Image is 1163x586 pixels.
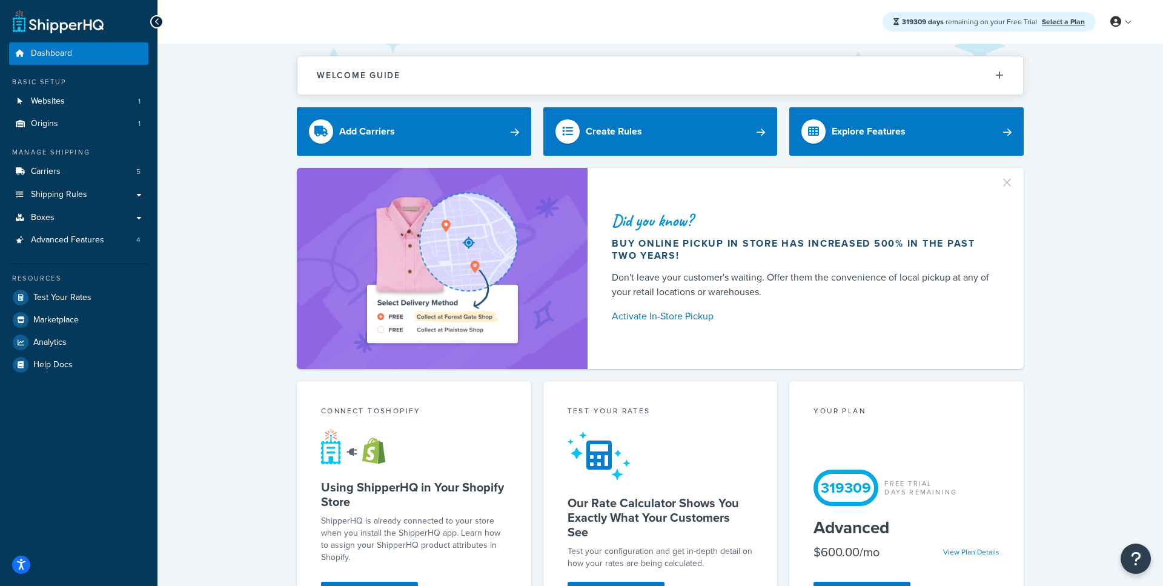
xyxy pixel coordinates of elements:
[317,71,400,80] h2: Welcome Guide
[31,190,87,200] span: Shipping Rules
[33,293,91,303] span: Test Your Rates
[9,354,148,376] a: Help Docs
[789,107,1024,156] a: Explore Features
[902,16,1039,27] span: remaining on your Free Trial
[339,123,395,140] div: Add Carriers
[813,544,880,561] div: $600.00/mo
[33,338,67,348] span: Analytics
[9,309,148,331] a: Marketplace
[568,405,754,419] div: Test your rates
[321,480,507,509] h5: Using ShipperHQ in Your Shopify Store
[333,186,552,351] img: ad-shirt-map-b0359fc47e01cab431d101c4b569394f6a03f54285957d908178d52f29eb9668.png
[321,515,507,564] p: ShipperHQ is already connected to your store when you install the ShipperHQ app. Learn how to ass...
[9,90,148,113] li: Websites
[9,113,148,135] li: Origins
[813,518,999,538] h5: Advanced
[943,547,999,558] a: View Plan Details
[9,90,148,113] a: Websites1
[586,123,642,140] div: Create Rules
[9,113,148,135] a: Origins1
[568,545,754,570] div: Test your configuration and get in-depth detail on how your rates are being calculated.
[9,207,148,229] a: Boxes
[31,213,55,223] span: Boxes
[31,235,104,245] span: Advanced Features
[543,107,778,156] a: Create Rules
[31,96,65,107] span: Websites
[1042,16,1085,27] a: Select a Plan
[136,235,141,245] span: 4
[9,287,148,308] a: Test Your Rates
[321,405,507,419] div: Connect to Shopify
[33,360,73,370] span: Help Docs
[9,77,148,87] div: Basic Setup
[321,428,397,465] img: connect-shq-shopify-9b9a8c5a.svg
[612,238,995,262] div: Buy online pickup in store has increased 500% in the past two years!
[568,496,754,539] h5: Our Rate Calculator Shows You Exactly What Your Customers See
[9,42,148,65] a: Dashboard
[832,123,906,140] div: Explore Features
[612,308,995,325] a: Activate In-Store Pickup
[138,119,141,129] span: 1
[9,161,148,183] li: Carriers
[612,270,995,299] div: Don't leave your customer's waiting. Offer them the convenience of local pickup at any of your re...
[813,470,878,506] div: 319309
[9,147,148,158] div: Manage Shipping
[31,48,72,59] span: Dashboard
[9,273,148,284] div: Resources
[9,184,148,206] a: Shipping Rules
[33,315,79,325] span: Marketplace
[612,212,995,229] div: Did you know?
[297,56,1023,95] button: Welcome Guide
[9,161,148,183] a: Carriers5
[9,229,148,251] li: Advanced Features
[138,96,141,107] span: 1
[884,479,957,496] div: Free Trial Days Remaining
[297,107,531,156] a: Add Carriers
[813,405,999,419] div: Your Plan
[31,167,61,177] span: Carriers
[136,167,141,177] span: 5
[1121,544,1151,574] button: Open Resource Center
[9,331,148,353] a: Analytics
[902,16,944,27] strong: 319309 days
[9,229,148,251] a: Advanced Features4
[31,119,58,129] span: Origins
